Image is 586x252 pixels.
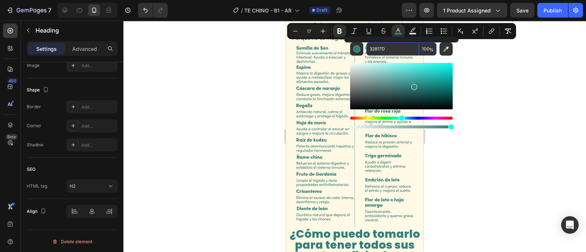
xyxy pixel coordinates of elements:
span: Save [516,7,528,14]
div: HTML tag [27,183,47,189]
button: H2 [66,180,118,193]
div: Delete element [52,237,92,246]
p: Settings [36,45,57,53]
div: Shadow [27,142,44,148]
div: Image [27,62,40,69]
p: Heading [36,26,115,35]
div: Add... [81,142,116,148]
span: / [241,7,243,14]
div: Border [27,104,41,110]
button: Save [510,3,534,18]
iframe: Design area [286,20,423,252]
p: ⁠⁠⁠⁠⁠⁠⁠ [1,208,137,241]
div: Align [27,207,48,217]
div: Add... [81,123,116,129]
button: Publish [537,3,568,18]
div: Shape [27,85,50,95]
span: 1 product assigned [443,7,491,14]
strong: ¿Cómo puedo tomarlo para tener todos sus beneficios? [4,206,134,243]
div: Beta [5,134,18,140]
p: Advanced [72,45,97,53]
div: 450 [7,78,18,84]
div: Add... [81,104,116,110]
p: 7 [48,6,51,15]
div: Add... [81,63,116,69]
input: E.g FFFFFF [366,42,419,56]
button: 1 product assigned [437,3,507,18]
div: Open Intercom Messenger [561,216,579,234]
span: TE CHINO - B1 - AR [244,7,292,14]
div: Undo/Redo [138,3,168,18]
div: Hue [350,117,453,120]
div: Editor contextual toolbar [287,23,516,39]
button: Delete element [27,236,118,248]
button: 7 [3,3,55,18]
span: % [429,46,434,54]
div: Publish [544,7,562,14]
div: Corner [27,123,41,129]
span: H2 [70,183,75,189]
div: SEO [27,166,36,173]
span: Draft [316,7,327,14]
